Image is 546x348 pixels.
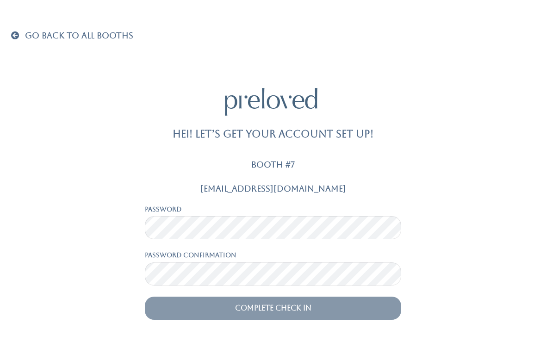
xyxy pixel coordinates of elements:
[25,31,133,40] span: Go Back To All Booths
[173,127,373,142] p: Hei! Let’s get your account set up!
[145,297,401,320] input: Complete Check In
[251,160,295,169] p: Booth #7
[11,31,133,41] a: Go Back To All Booths
[145,205,181,214] label: Password
[145,250,236,260] label: Password confirmation
[225,88,317,115] img: preloved logo
[145,184,401,193] h5: [EMAIL_ADDRESS][DOMAIN_NAME]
